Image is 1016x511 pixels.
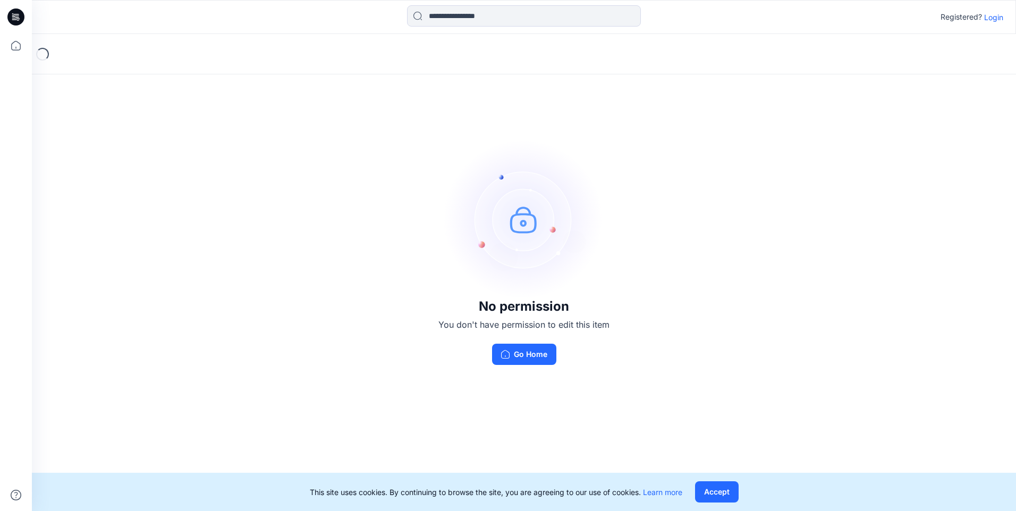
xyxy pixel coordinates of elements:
a: Learn more [643,488,682,497]
h3: No permission [438,299,609,314]
button: Go Home [492,344,556,365]
img: no-perm.svg [444,140,604,299]
button: Accept [695,481,739,503]
p: This site uses cookies. By continuing to browse the site, you are agreeing to our use of cookies. [310,487,682,498]
p: Login [984,12,1003,23]
p: You don't have permission to edit this item [438,318,609,331]
p: Registered? [941,11,982,23]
